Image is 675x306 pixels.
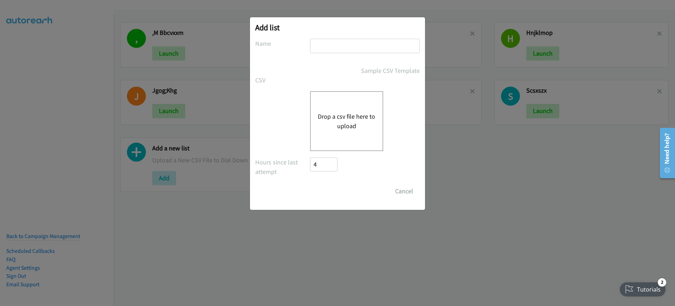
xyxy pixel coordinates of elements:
label: Name [255,39,310,48]
label: Hours since last attempt [255,157,310,176]
iframe: Checklist [616,275,670,301]
button: Cancel [388,184,420,198]
h2: Add list [255,23,420,32]
label: CSV [255,75,310,85]
button: Drop a csv file here to upload [318,112,375,131]
a: Sample CSV Template [361,66,420,75]
iframe: Resource Center [655,125,675,181]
